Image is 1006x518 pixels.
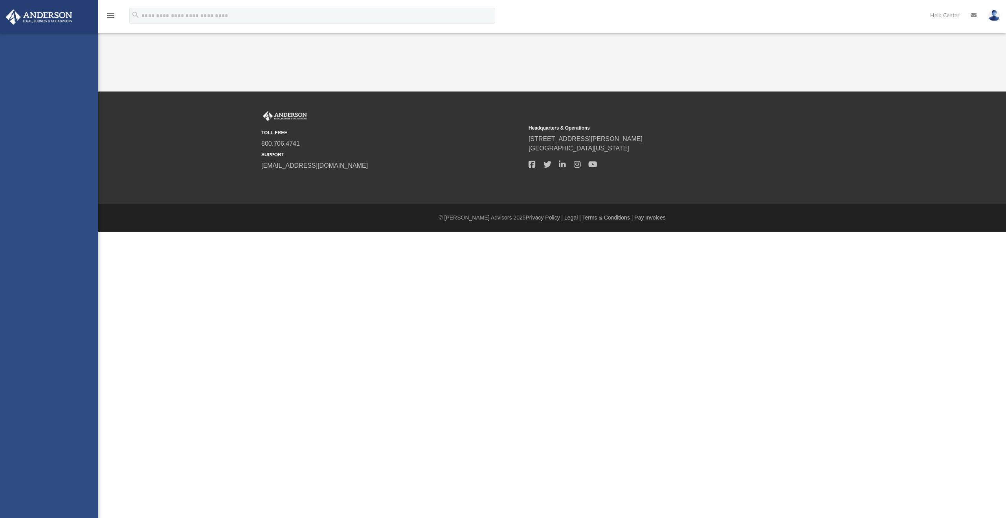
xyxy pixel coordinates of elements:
small: Headquarters & Operations [529,124,790,132]
small: TOLL FREE [261,129,523,136]
a: menu [106,15,116,20]
div: © [PERSON_NAME] Advisors 2025 [98,214,1006,222]
small: SUPPORT [261,151,523,158]
img: User Pic [988,10,1000,21]
img: Anderson Advisors Platinum Portal [261,111,308,121]
a: 800.706.4741 [261,140,300,147]
img: Anderson Advisors Platinum Portal [4,9,75,25]
a: [EMAIL_ADDRESS][DOMAIN_NAME] [261,162,368,169]
a: [GEOGRAPHIC_DATA][US_STATE] [529,145,629,152]
a: Pay Invoices [634,214,665,221]
a: Terms & Conditions | [582,214,633,221]
a: Privacy Policy | [526,214,563,221]
a: [STREET_ADDRESS][PERSON_NAME] [529,135,643,142]
i: menu [106,11,116,20]
a: Legal | [564,214,581,221]
i: search [131,11,140,19]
